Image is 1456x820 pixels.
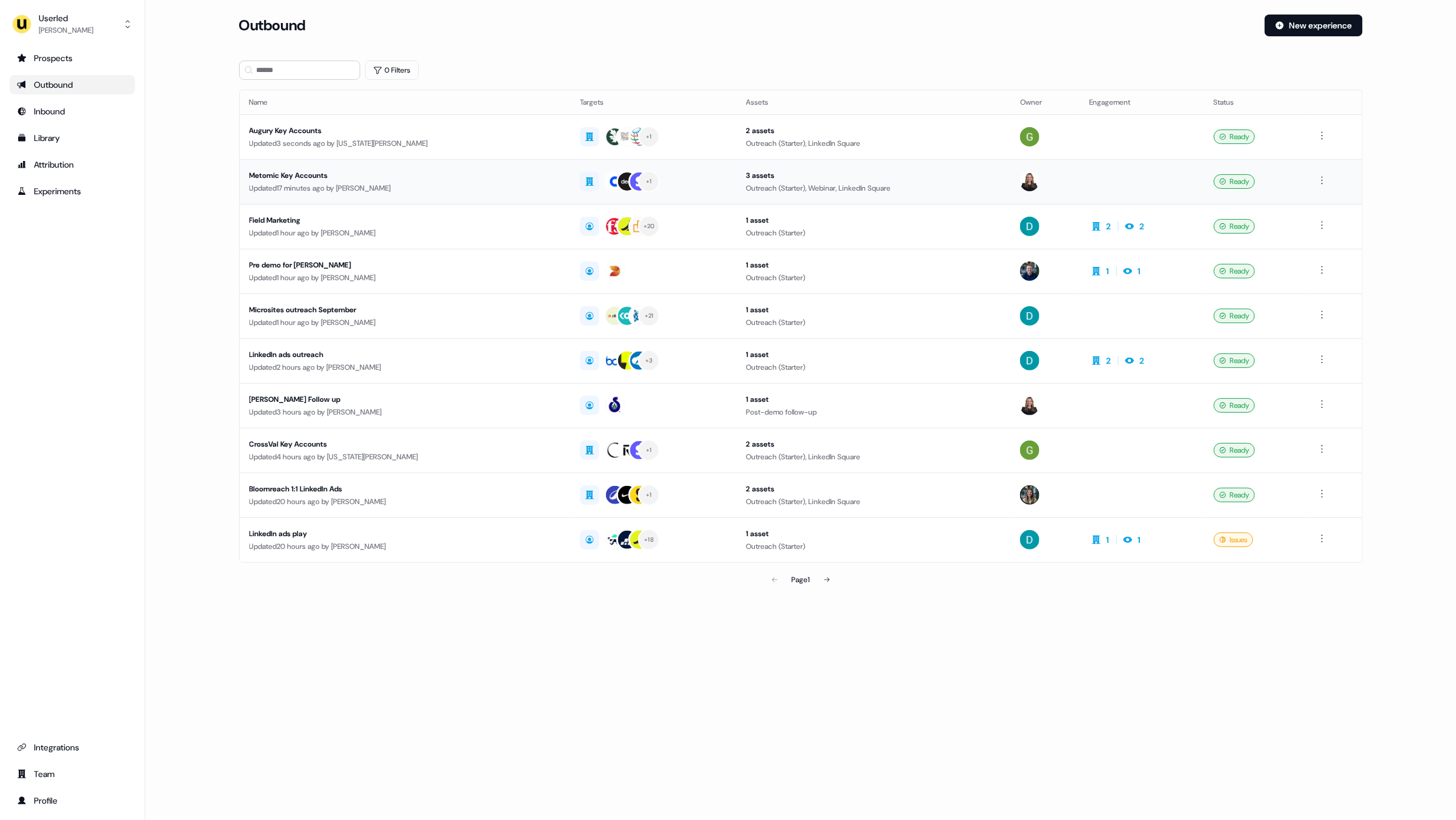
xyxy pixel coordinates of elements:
a: Go to templates [10,128,135,148]
div: 2 assets [746,125,1001,137]
div: 1 [1106,534,1109,546]
img: David [1020,351,1039,370]
div: Ready [1214,353,1255,368]
div: Ready [1214,398,1255,413]
div: Updated 20 hours ago by [PERSON_NAME] [249,496,561,508]
div: Updated 2 hours ago by [PERSON_NAME] [249,361,561,373]
button: 0 Filters [365,61,419,80]
div: Updated 3 hours ago by [PERSON_NAME] [249,406,561,418]
div: Outreach (Starter) [746,227,1001,239]
div: + 21 [645,310,654,321]
div: 2 assets [746,438,1001,450]
div: 3 assets [746,169,1001,182]
div: 2 [1106,355,1111,367]
div: Issues [1214,533,1253,547]
div: 2 [1106,220,1111,232]
div: Augury Key Accounts [249,125,561,137]
div: 1 [1106,265,1109,277]
div: Integrations [17,741,128,753]
div: Metomic Key Accounts [249,169,561,182]
div: Outreach (Starter) [746,317,1001,329]
div: LinkedIn ads play [249,528,561,540]
div: 1 [1138,265,1141,277]
div: Field Marketing [249,214,561,226]
div: Outreach (Starter), Webinar, LinkedIn Square [746,182,1001,194]
div: Outbound [17,79,128,91]
a: Go to team [10,764,135,784]
div: Profile [17,795,128,807]
img: David [1020,530,1039,549]
div: Ready [1214,264,1255,278]
div: 1 asset [746,304,1001,316]
img: Charlotte [1020,485,1039,505]
div: 2 assets [746,483,1001,495]
div: Updated 1 hour ago by [PERSON_NAME] [249,227,561,239]
div: 1 asset [746,214,1001,226]
img: David [1020,217,1039,236]
div: Outreach (Starter) [746,361,1001,373]
div: 1 asset [746,349,1001,361]
button: New experience [1265,15,1363,36]
div: Ready [1214,488,1255,502]
img: David [1020,306,1039,326]
div: Outreach (Starter), LinkedIn Square [746,496,1001,508]
a: Go to profile [10,791,135,810]
div: Outreach (Starter) [746,540,1001,553]
div: Updated 1 hour ago by [PERSON_NAME] [249,317,561,329]
h3: Outbound [239,16,306,34]
div: Experiments [17,185,128,197]
div: 1 asset [746,528,1001,540]
button: Userled[PERSON_NAME] [10,10,135,39]
div: Updated 4 hours ago by [US_STATE][PERSON_NAME] [249,451,561,463]
div: Ready [1214,130,1255,144]
div: + 1 [646,131,652,142]
div: 1 asset [746,259,1001,271]
div: Page 1 [792,574,810,586]
img: Georgia [1020,127,1039,146]
th: Owner [1010,90,1079,114]
div: Microsites outreach September [249,304,561,316]
a: Go to attribution [10,155,135,174]
th: Name [240,90,571,114]
th: Engagement [1079,90,1204,114]
th: Status [1204,90,1305,114]
a: Go to experiments [10,182,135,201]
div: Updated 17 minutes ago by [PERSON_NAME] [249,182,561,194]
div: Bloomreach 1:1 LinkedIn Ads [249,483,561,495]
div: Ready [1214,309,1255,323]
div: Inbound [17,105,128,117]
div: Ready [1214,219,1255,234]
div: Library [17,132,128,144]
a: Go to prospects [10,48,135,68]
img: James [1020,261,1039,281]
div: Outreach (Starter), LinkedIn Square [746,137,1001,149]
div: + 20 [644,221,655,232]
div: Outreach (Starter) [746,272,1001,284]
div: [PERSON_NAME] Follow up [249,393,561,405]
div: Attribution [17,159,128,171]
div: 2 [1139,355,1144,367]
div: Prospects [17,52,128,64]
div: Pre demo for [PERSON_NAME] [249,259,561,271]
div: Updated 20 hours ago by [PERSON_NAME] [249,540,561,553]
div: + 1 [646,176,652,187]
a: Go to outbound experience [10,75,135,94]
th: Assets [736,90,1010,114]
div: Updated 1 hour ago by [PERSON_NAME] [249,272,561,284]
div: Userled [39,12,93,24]
div: [PERSON_NAME] [39,24,93,36]
div: + 1 [646,445,652,456]
img: Geneviève [1020,396,1039,415]
div: + 1 [646,490,652,500]
a: Go to integrations [10,738,135,757]
div: 2 [1139,220,1144,232]
div: 1 [1138,534,1141,546]
div: + 3 [645,355,653,366]
div: LinkedIn ads outreach [249,349,561,361]
div: Updated 3 seconds ago by [US_STATE][PERSON_NAME] [249,137,561,149]
div: 1 asset [746,393,1001,405]
div: CrossVal Key Accounts [249,438,561,450]
img: Geneviève [1020,172,1039,191]
img: Georgia [1020,441,1039,460]
div: Team [17,768,128,780]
